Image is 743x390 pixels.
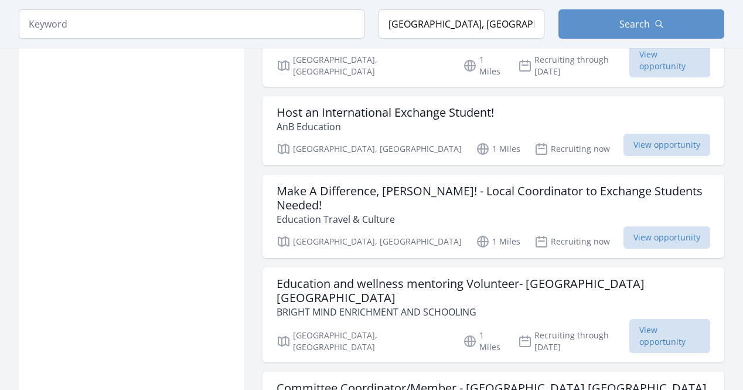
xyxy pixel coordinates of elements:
[277,142,462,156] p: [GEOGRAPHIC_DATA], [GEOGRAPHIC_DATA]
[263,267,724,362] a: Education and wellness mentoring Volunteer- [GEOGRAPHIC_DATA] [GEOGRAPHIC_DATA] BRIGHT MIND ENRIC...
[379,9,544,39] input: Location
[277,277,710,305] h3: Education and wellness mentoring Volunteer- [GEOGRAPHIC_DATA] [GEOGRAPHIC_DATA]
[476,235,520,249] p: 1 Miles
[623,134,710,156] span: View opportunity
[518,330,629,353] p: Recruiting through [DATE]
[277,235,462,249] p: [GEOGRAPHIC_DATA], [GEOGRAPHIC_DATA]
[629,319,710,353] span: View opportunity
[263,175,724,258] a: Make A Difference, [PERSON_NAME]! - Local Coordinator to Exchange Students Needed! Education Trav...
[463,54,505,77] p: 1 Miles
[534,142,610,156] p: Recruiting now
[19,9,364,39] input: Keyword
[558,9,724,39] button: Search
[534,235,610,249] p: Recruiting now
[277,330,449,353] p: [GEOGRAPHIC_DATA], [GEOGRAPHIC_DATA]
[277,184,710,212] h3: Make A Difference, [PERSON_NAME]! - Local Coordinator to Exchange Students Needed!
[277,305,710,319] p: BRIGHT MIND ENRICHMENT AND SCHOOLING
[619,17,650,31] span: Search
[277,54,449,77] p: [GEOGRAPHIC_DATA], [GEOGRAPHIC_DATA]
[476,142,520,156] p: 1 Miles
[277,120,494,134] p: AnB Education
[277,212,710,226] p: Education Travel & Culture
[463,330,505,353] p: 1 Miles
[277,106,494,120] h3: Host an International Exchange Student!
[629,43,710,77] span: View opportunity
[623,226,710,249] span: View opportunity
[263,96,724,165] a: Host an International Exchange Student! AnB Education [GEOGRAPHIC_DATA], [GEOGRAPHIC_DATA] 1 Mile...
[518,54,629,77] p: Recruiting through [DATE]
